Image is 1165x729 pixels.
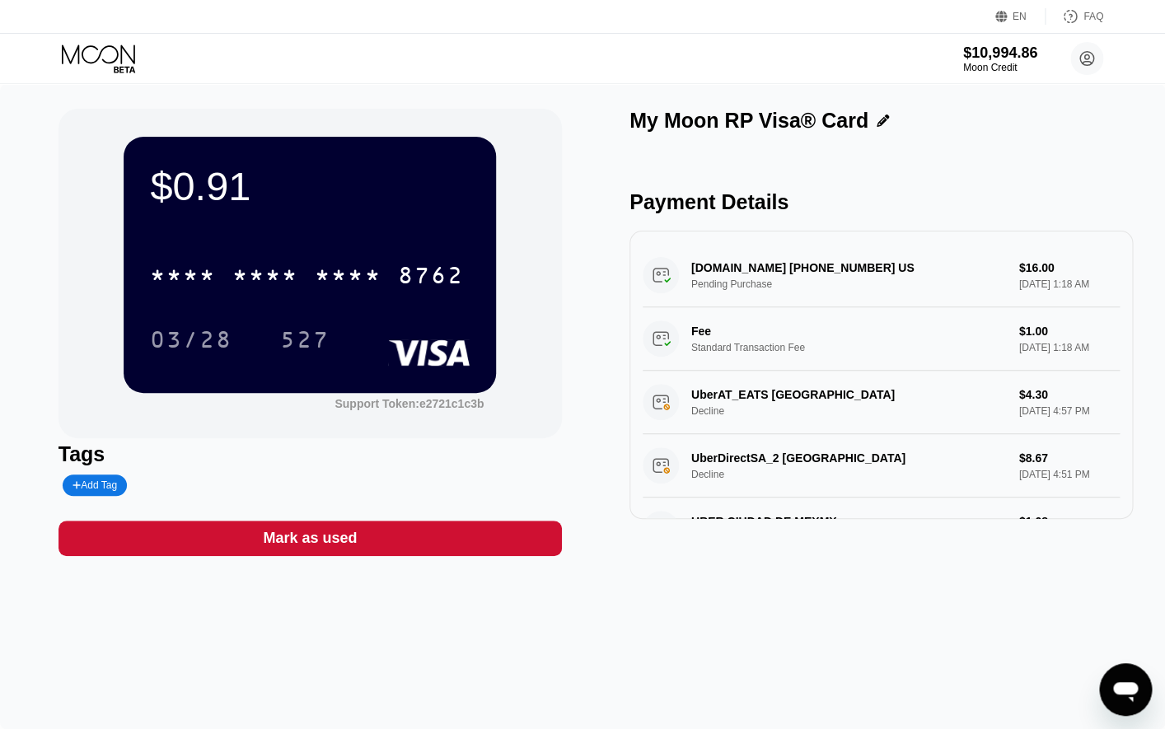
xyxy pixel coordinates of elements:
[150,329,232,355] div: 03/28
[280,329,330,355] div: 527
[335,397,484,410] div: Support Token: e2721c1c3b
[58,442,562,466] div: Tags
[268,319,342,360] div: 527
[63,474,127,496] div: Add Tag
[73,479,117,491] div: Add Tag
[150,163,470,209] div: $0.91
[335,397,484,410] div: Support Token:e2721c1c3b
[1046,8,1103,25] div: FAQ
[1019,342,1120,353] div: [DATE] 1:18 AM
[629,190,1133,214] div: Payment Details
[963,44,1037,73] div: $10,994.86Moon Credit
[691,325,807,338] div: Fee
[1099,663,1152,716] iframe: Button to launch messaging window
[1019,325,1120,338] div: $1.00
[1083,11,1103,22] div: FAQ
[1013,11,1027,22] div: EN
[643,307,1120,371] div: FeeStandard Transaction Fee$1.00[DATE] 1:18 AM
[263,529,357,548] div: Mark as used
[963,44,1037,62] div: $10,994.86
[58,521,562,556] div: Mark as used
[138,319,245,360] div: 03/28
[995,8,1046,25] div: EN
[629,109,868,133] div: My Moon RP Visa® Card
[397,264,463,291] div: 8762
[691,342,815,353] div: Standard Transaction Fee
[963,62,1037,73] div: Moon Credit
